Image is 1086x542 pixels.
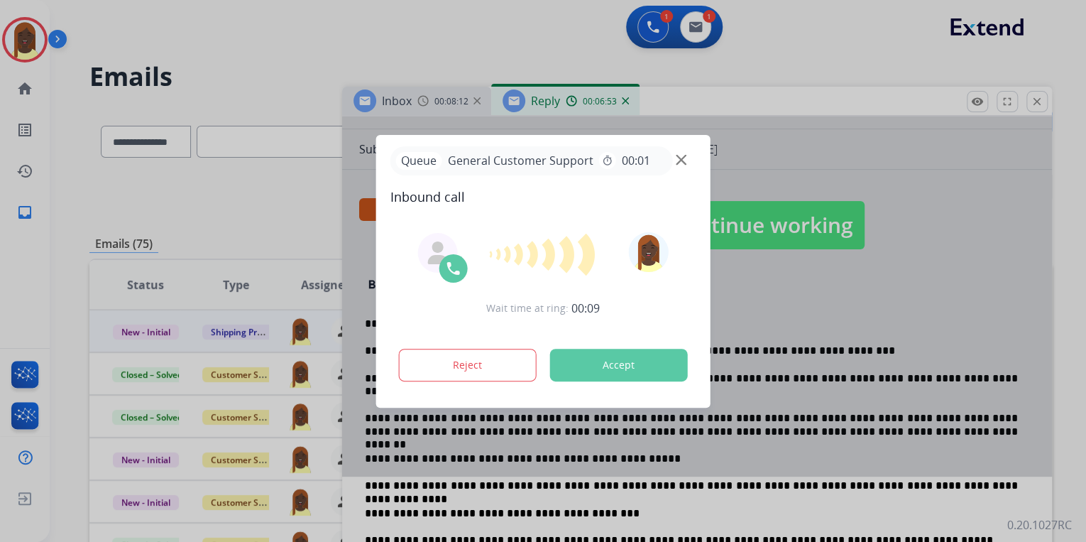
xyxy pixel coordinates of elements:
[427,242,449,264] img: agent-avatar
[399,349,537,381] button: Reject
[486,301,569,315] span: Wait time at ring:
[396,152,442,170] p: Queue
[445,260,462,277] img: call-icon
[390,187,696,207] span: Inbound call
[1007,516,1072,533] p: 0.20.1027RC
[628,232,668,272] img: avatar
[442,152,599,169] span: General Customer Support
[622,152,650,169] span: 00:01
[550,349,688,381] button: Accept
[676,154,686,165] img: close-button
[571,300,600,317] span: 00:09
[602,155,613,166] mat-icon: timer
